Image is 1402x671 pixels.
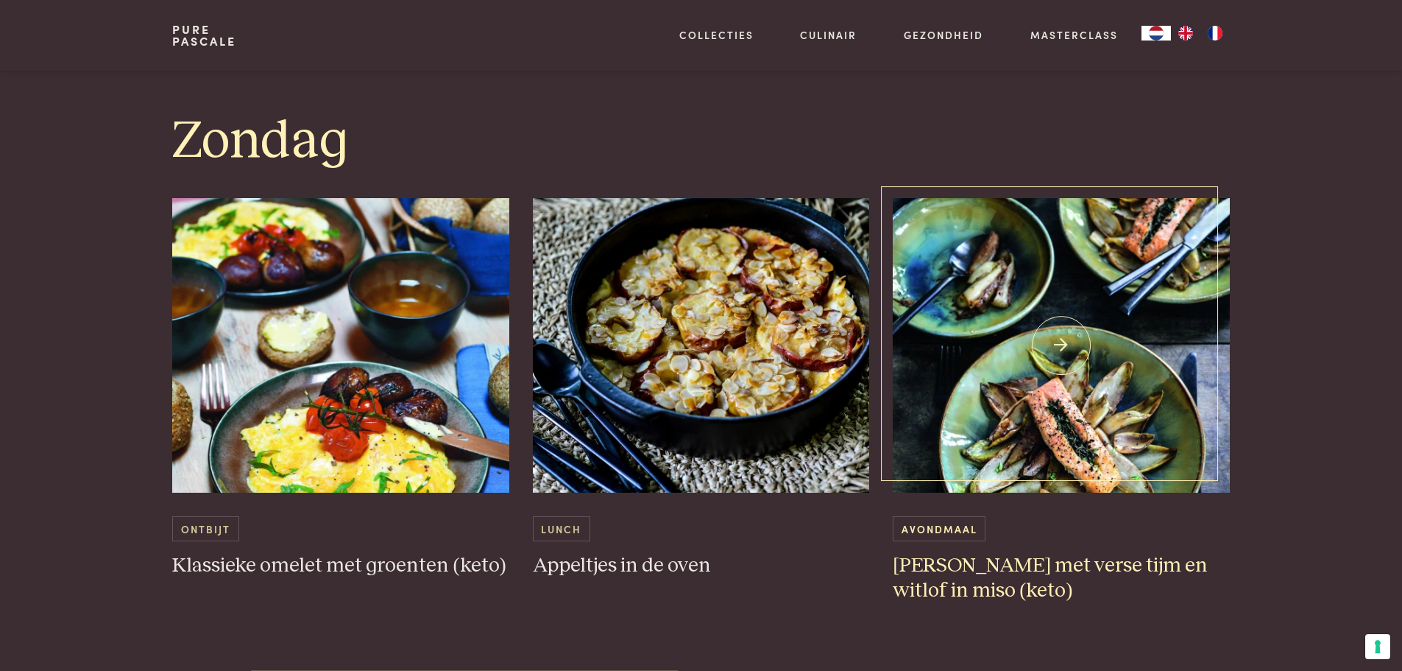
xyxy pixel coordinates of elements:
img: Zalm met verse tijm en witlof in miso (keto) [893,198,1230,493]
img: Klassieke omelet met groenten (keto) [172,198,509,493]
a: FR [1200,26,1230,41]
h3: Klassieke omelet met groenten (keto) [172,553,509,579]
a: Culinair [800,27,857,43]
a: Zalm met verse tijm en witlof in miso (keto) Avondmaal [PERSON_NAME] met verse tijm en witlof in ... [893,198,1230,603]
h3: [PERSON_NAME] met verse tijm en witlof in miso (keto) [893,553,1230,604]
a: Collecties [679,27,754,43]
a: Appeltjes in de oven Lunch Appeltjes in de oven [533,198,870,578]
a: Gezondheid [904,27,983,43]
a: Klassieke omelet met groenten (keto) Ontbijt Klassieke omelet met groenten (keto) [172,198,509,578]
span: Avondmaal [893,516,985,541]
a: EN [1171,26,1200,41]
button: Uw voorkeuren voor toestemming voor trackingtechnologieën [1365,634,1390,659]
span: Ontbijt [172,516,238,541]
h1: Zondag [172,108,1229,175]
ul: Language list [1171,26,1230,41]
img: Appeltjes in de oven [533,198,870,493]
a: PurePascale [172,24,236,47]
span: Lunch [533,516,590,541]
div: Language [1141,26,1171,41]
aside: Language selected: Nederlands [1141,26,1230,41]
a: Masterclass [1030,27,1118,43]
a: NL [1141,26,1171,41]
h3: Appeltjes in de oven [533,553,870,579]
